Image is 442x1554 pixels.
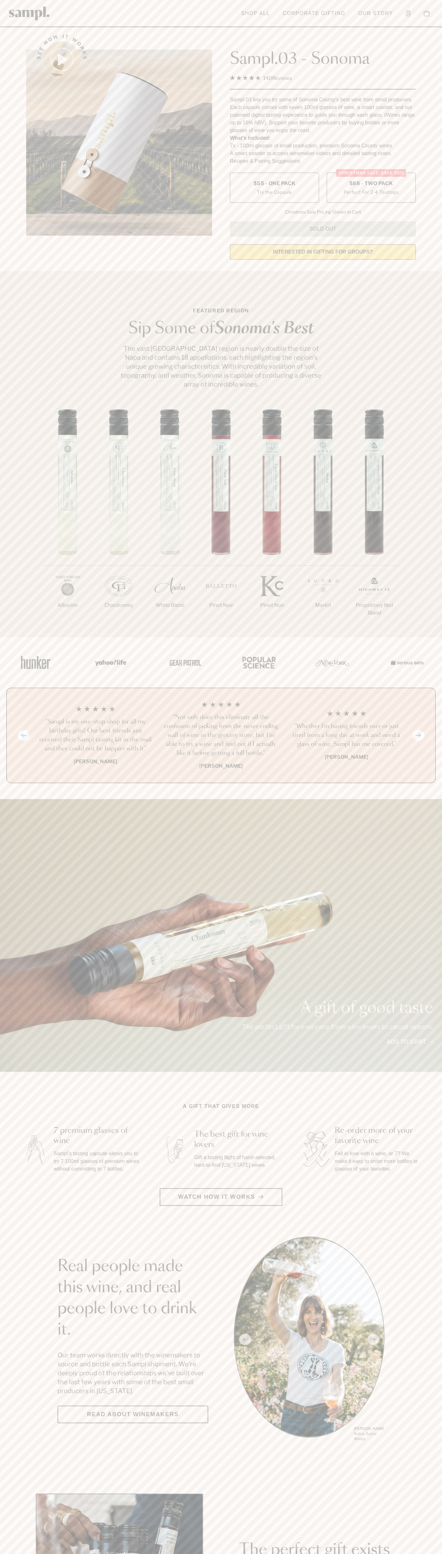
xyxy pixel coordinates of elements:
div: Christmas SALE! Save 20% [336,169,406,177]
img: Sampl.03 - Sonoma [26,50,212,236]
h3: “Whether I'm having friends over or just tired from a long day at work and need a glass of wine, ... [289,722,404,749]
img: Artboard_1_c8cd28af-0030-4af1-819c-248e302c7f06_x450.png [17,649,55,676]
button: Next slide [413,730,424,741]
b: [PERSON_NAME] [74,758,117,765]
strong: What’s Included: [230,135,271,141]
li: 7x - 100ml glasses of small production, premium Sonoma County wines [230,142,416,150]
span: $55 - One Pack [254,180,296,187]
a: Our Story [355,6,396,20]
h2: A gift that gives more [183,1103,259,1110]
li: 1 / 7 [42,409,93,630]
li: 3 / 7 [144,409,195,630]
span: 140 [263,75,272,81]
button: See how it works [44,42,80,77]
button: Sold Out [230,221,416,237]
small: Try the Capsule [257,189,292,195]
li: Christmas Sale Pricing Shown In Cart [282,209,364,215]
b: [PERSON_NAME] [199,763,243,769]
h3: “Sampl is my one-stop shop for all my birthday gifts! Our best friends just received their Sampl ... [38,718,153,753]
img: Artboard_4_28b4d326-c26e-48f9-9c80-911f17d6414e_x450.png [239,649,277,676]
p: Merlot [298,601,349,609]
button: Previous slide [18,730,29,741]
small: Perfect For 2-4 Tastings [344,189,399,195]
li: 3 / 4 [289,701,404,770]
img: Artboard_5_7fdae55a-36fd-43f7-8bfd-f74a06a2878e_x450.png [165,649,203,676]
p: Our team works directly with the winemakers to source and bottle each Sampl shipment. We’re deepl... [57,1351,208,1395]
li: 2 / 4 [164,701,279,770]
a: interested in gifting for groups? [230,244,416,260]
div: slide 1 [234,1236,385,1442]
h2: Sip Some of [119,321,323,336]
h3: The best gift for wine lovers [194,1129,281,1150]
p: Featured Region [119,307,323,315]
li: Recipes & Pairing Suggestions [230,157,416,165]
img: Sampl logo [9,6,50,20]
em: Sonoma's Best [215,321,314,336]
p: Albarino [42,601,93,609]
p: Fall in love with a wine, or 7? We make it easy to order more bottles or glasses of your favorites. [335,1150,422,1173]
li: 7 / 7 [349,409,400,637]
img: Artboard_7_5b34974b-f019-449e-91fb-745f8d0877ee_x450.png [387,649,425,676]
button: Watch how it works [160,1188,282,1206]
li: 1 / 4 [38,701,153,770]
p: Pinot Noir [247,601,298,609]
ul: carousel [234,1236,385,1442]
a: Read about Winemakers [57,1406,208,1423]
img: Artboard_3_0b291449-6e8c-4d07-b2c2-3f3601a19cd1_x450.png [313,649,351,676]
li: 4 / 7 [195,409,247,630]
b: [PERSON_NAME] [325,754,368,760]
p: The perfect gift for everyone from wine lovers to casual sippers. [242,1022,433,1031]
p: Gift a tasting flight of hand-selected, hard-to-find [US_STATE] wines. [194,1154,281,1169]
p: Pinot Noir [195,601,247,609]
p: White Blend [144,601,195,609]
p: Chardonnay [93,601,144,609]
li: 5 / 7 [247,409,298,630]
div: 140Reviews [230,74,292,82]
h2: Real people made this wine, and real people love to drink it. [57,1256,208,1340]
a: Add to cart [386,1038,433,1046]
span: $88 - Two Pack [349,180,393,187]
div: Sampl.03 lets you try some of Sonoma County's best wine from small producers. Each capsule comes ... [230,96,416,134]
h3: “Not only does this eliminate all the confusion of picking from the never ending wall of wine in ... [164,713,279,758]
h1: Sampl.03 - Sonoma [230,50,416,69]
a: Corporate Gifting [279,6,349,20]
span: Reviews [272,75,292,81]
p: Proprietary Red Blend [349,601,400,617]
h3: 7 premium glasses of wine [54,1126,141,1146]
li: 2 / 7 [93,409,144,630]
p: Sampl's tasting capsule allows you to try 7 100ml glasses of premium wines without committing to ... [54,1150,141,1173]
a: Shop All [238,6,273,20]
p: A gift of good taste [242,1001,433,1016]
p: [PERSON_NAME] Sutro, Sutro Wines [354,1426,385,1441]
li: 6 / 7 [298,409,349,630]
h3: Re-order more of your favorite wine [335,1126,422,1146]
img: Artboard_6_04f9a106-072f-468a-bdd7-f11783b05722_x450.png [91,649,129,676]
p: The vast [GEOGRAPHIC_DATA] region is nearly double the size of Napa and contains 18 appellations,... [119,344,323,389]
li: A smart coaster to access winemaker videos and detailed tasting notes. [230,150,416,157]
